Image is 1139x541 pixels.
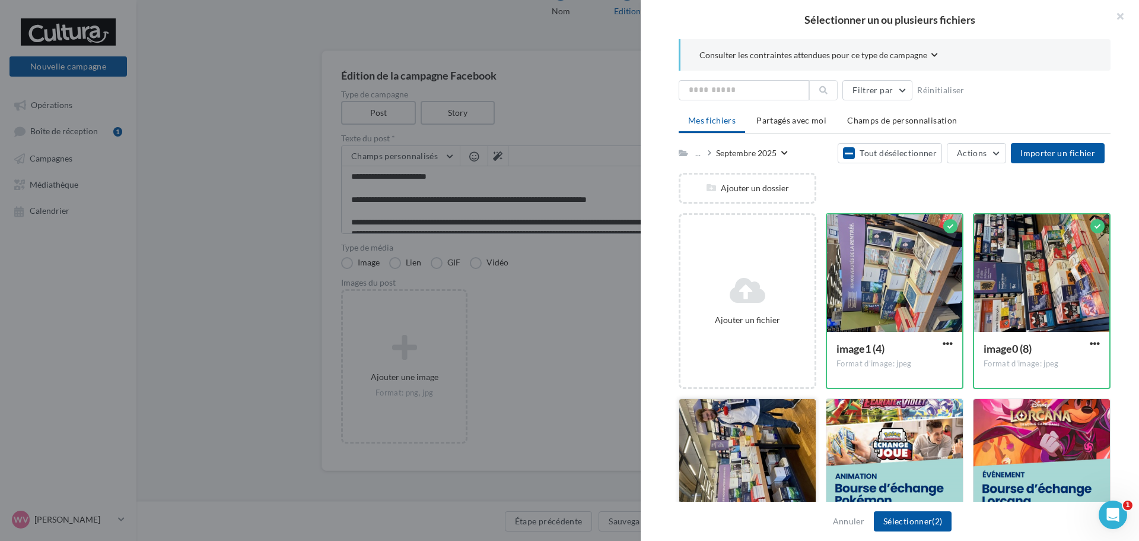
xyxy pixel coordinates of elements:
div: Format d'image: jpeg [984,359,1100,369]
div: Format d'image: jpeg [836,359,953,369]
button: Sélectionner(2) [874,511,952,531]
div: ... [693,145,703,162]
button: Tout désélectionner [838,143,942,163]
div: Ajouter un dossier [680,182,815,194]
iframe: Intercom live chat [1099,501,1127,529]
span: image1 (4) [836,342,885,355]
span: Champs de personnalisation [847,115,957,125]
span: Mes fichiers [688,115,736,125]
button: Réinitialiser [912,83,969,97]
button: Actions [947,143,1006,163]
button: Importer un fichier [1011,143,1105,163]
span: Partagés avec moi [756,115,826,125]
span: Actions [957,148,987,158]
button: Consulter les contraintes attendues pour ce type de campagne [699,49,938,64]
span: 1 [1123,501,1132,510]
button: Annuler [828,514,869,529]
span: Consulter les contraintes attendues pour ce type de campagne [699,49,927,61]
span: (2) [932,516,942,526]
div: Septembre 2025 [716,147,777,159]
span: Importer un fichier [1020,148,1095,158]
span: image0 (8) [984,342,1032,355]
div: Ajouter un fichier [685,314,810,326]
button: Filtrer par [842,80,912,100]
h2: Sélectionner un ou plusieurs fichiers [660,14,1120,25]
